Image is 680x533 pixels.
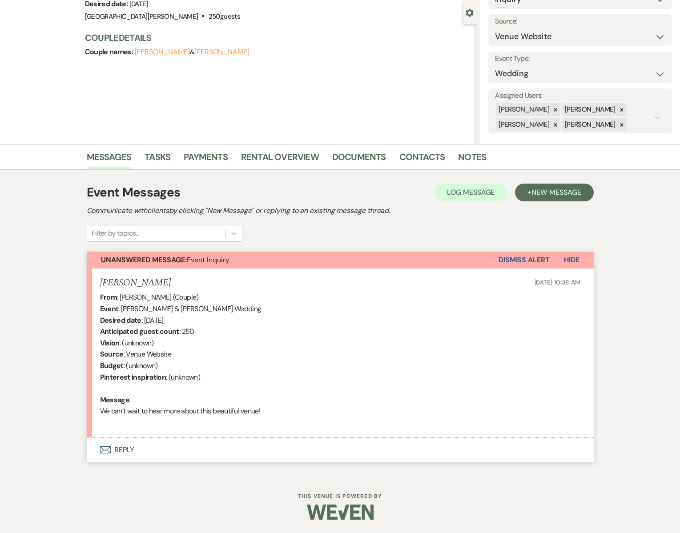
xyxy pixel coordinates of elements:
button: [PERSON_NAME] [135,48,190,56]
button: Dismiss Alert [499,252,550,269]
label: Event Type: [495,52,665,65]
strong: Unanswered Message: [101,255,187,264]
label: Assigned Users: [495,89,665,102]
b: Vision [100,338,120,348]
b: Pinterest inspiration [100,373,166,382]
button: +New Message [515,184,593,201]
b: Event [100,304,119,313]
label: Source: [495,15,665,28]
a: Messages [87,150,132,169]
a: Documents [332,150,386,169]
button: Close lead details [466,8,474,16]
a: Tasks [145,150,170,169]
button: Log Message [435,184,507,201]
button: Hide [550,252,594,269]
b: Message [100,395,130,405]
a: Payments [184,150,228,169]
span: [DATE] 10:38 AM [535,278,580,286]
span: & [135,48,249,56]
a: Rental Overview [241,150,319,169]
span: Hide [564,255,579,264]
b: From [100,293,117,302]
div: [PERSON_NAME] [496,118,551,131]
b: Budget [100,361,124,370]
b: Source [100,349,124,359]
span: [GEOGRAPHIC_DATA][PERSON_NAME] [85,12,198,21]
span: 250 guests [209,12,240,21]
h1: Event Messages [87,183,181,202]
span: New Message [531,188,581,197]
div: [PERSON_NAME] [562,118,617,131]
button: Reply [87,437,594,462]
a: Notes [458,150,486,169]
b: Anticipated guest count [100,327,179,336]
span: Log Message [447,188,495,197]
div: [PERSON_NAME] [496,103,551,116]
h3: Couple Details [85,32,467,44]
div: : [PERSON_NAME] (Couple) : [PERSON_NAME] & [PERSON_NAME] Wedding : [DATE] : 250 : (unknown) : Ven... [100,292,580,428]
b: Desired date [100,316,141,325]
img: Weven Logo [307,497,374,528]
span: Event Inquiry [101,255,229,264]
div: [PERSON_NAME] [562,103,617,116]
div: Filter by topics... [92,228,139,239]
button: Unanswered Message:Event Inquiry [87,252,499,269]
h2: Communicate with clients by clicking "New Message" or replying to an existing message thread. [87,205,594,216]
span: Couple names: [85,47,135,56]
button: [PERSON_NAME] [194,48,249,56]
a: Contacts [399,150,445,169]
h5: [PERSON_NAME] [100,277,171,289]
